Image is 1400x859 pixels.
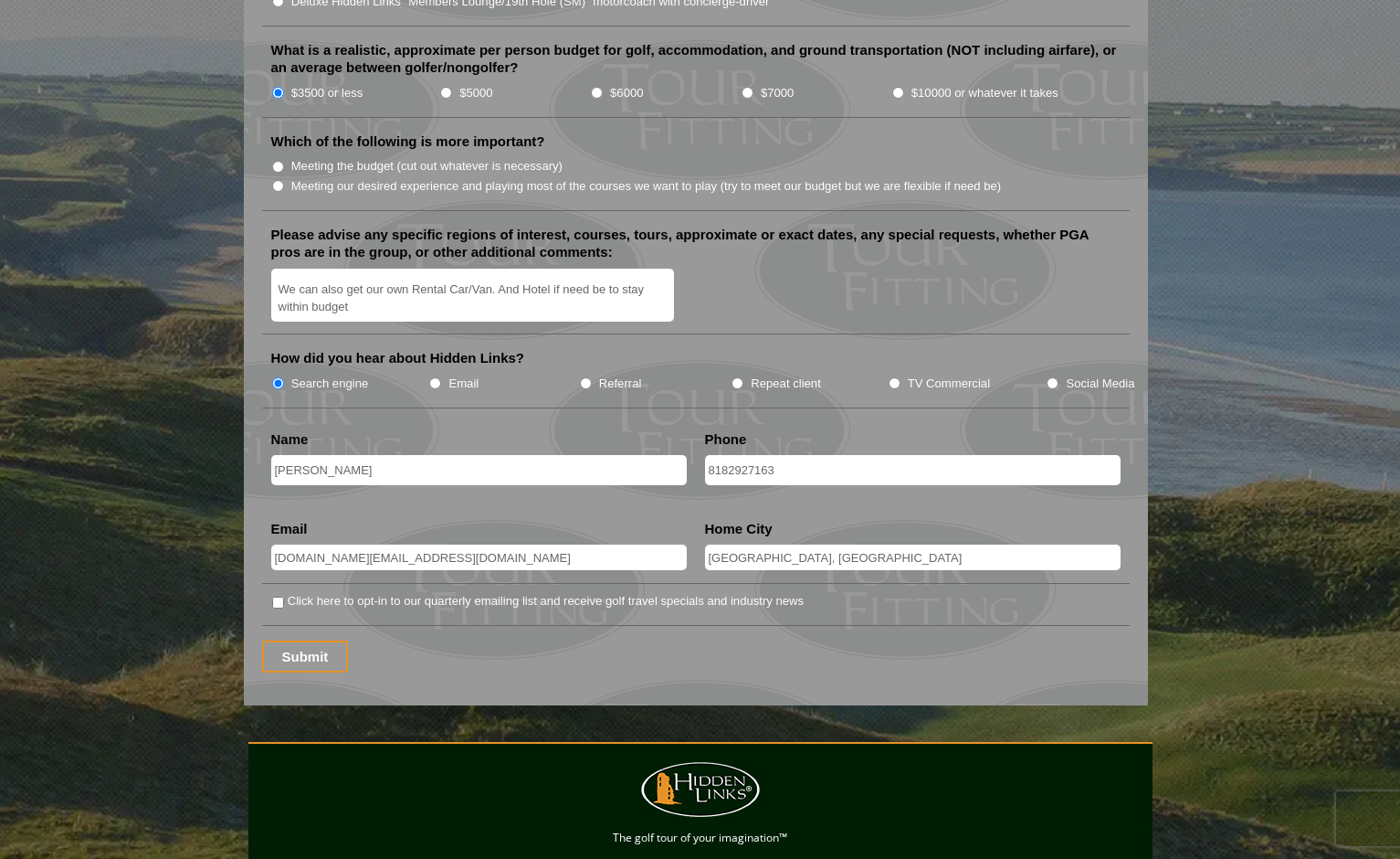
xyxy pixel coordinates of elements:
label: Repeat client [751,375,821,393]
label: Click here to opt-in to our quarterly emailing list and receive golf travel specials and industry... [288,592,804,610]
label: Social Media [1066,375,1134,393]
label: Phone [705,430,747,449]
label: $6000 [610,84,643,102]
label: How did you hear about Hidden Links? [271,349,525,367]
label: Meeting the budget (cut out whatever is necessary) [291,157,563,175]
label: Name [271,430,309,449]
label: Email [271,520,308,538]
label: Meeting our desired experience and playing most of the courses we want to play (try to meet our b... [291,177,1002,196]
label: What is a realistic, approximate per person budget for golf, accommodation, and ground transporta... [271,41,1121,77]
label: Email [448,375,479,393]
label: TV Commercial [908,375,990,393]
label: $3500 or less [291,84,363,102]
input: Submit [262,641,349,673]
label: Referral [599,375,642,393]
label: Which of the following is more important? [271,133,545,151]
label: $10000 or whatever it takes [911,84,1058,102]
label: $5000 [459,84,492,102]
label: Please advise any specific regions of interest, courses, tours, approximate or exact dates, any s... [271,226,1121,261]
p: The golf tour of your imagination™ [253,828,1148,848]
label: $7000 [761,84,794,102]
label: Search engine [291,375,369,393]
label: Home City [705,520,773,538]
